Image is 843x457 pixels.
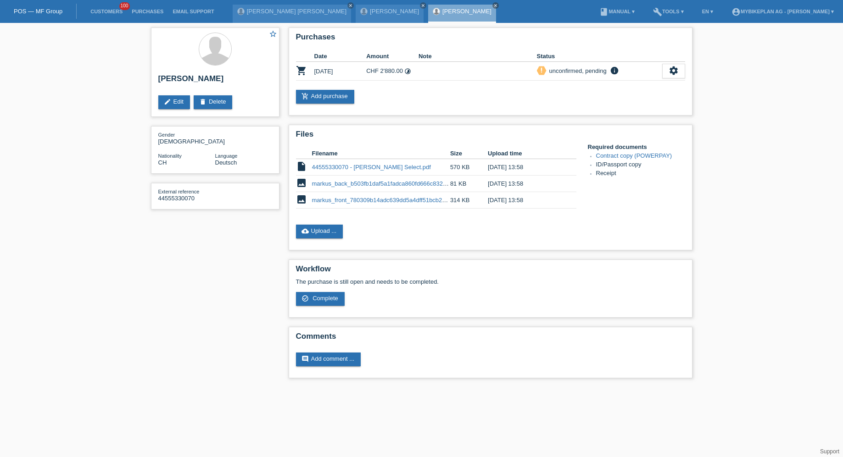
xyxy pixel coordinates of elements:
h2: Files [296,130,685,143]
i: add_shopping_cart [301,93,309,100]
a: Support [820,448,839,455]
span: Gender [158,132,175,138]
th: Date [314,51,367,62]
a: cloud_uploadUpload ... [296,225,343,238]
a: Purchases [127,9,168,14]
i: image [296,177,307,188]
i: info [609,66,620,75]
a: [PERSON_NAME] [442,8,491,15]
div: 44555330070 [158,188,215,202]
td: [DATE] 13:58 [488,192,563,209]
h2: Purchases [296,33,685,46]
span: Deutsch [215,159,237,166]
div: [DEMOGRAPHIC_DATA] [158,131,215,145]
th: Amount [366,51,419,62]
a: markus_front_780309b14adc639dd5a4dff51bcb2c19.jpeg [312,197,465,204]
a: Customers [86,9,127,14]
i: close [348,3,353,8]
th: Filename [312,148,450,159]
div: unconfirmed, pending [547,66,607,76]
i: edit [164,98,171,105]
i: cloud_upload [301,227,309,235]
a: star_border [269,30,277,39]
a: markus_back_b503fb1daf5a1fadca860fd666c832e3.jpeg [312,180,463,187]
th: Size [450,148,488,159]
h2: Workflow [296,264,685,278]
a: bookManual ▾ [595,9,639,14]
p: The purchase is still open and needs to be completed. [296,278,685,285]
i: insert_drive_file [296,161,307,172]
a: account_circleMybikeplan AG - [PERSON_NAME] ▾ [727,9,838,14]
a: 44555330070 - [PERSON_NAME] Select.pdf [312,164,431,171]
i: build [653,7,662,17]
i: Instalments (48 instalments) [404,68,411,75]
th: Status [537,51,662,62]
i: POSP00028011 [296,65,307,76]
i: close [421,3,425,8]
i: account_circle [731,7,741,17]
span: External reference [158,189,200,194]
span: Nationality [158,153,182,159]
i: close [493,3,498,8]
span: Switzerland [158,159,167,166]
th: Upload time [488,148,563,159]
td: CHF 2'880.00 [366,62,419,81]
a: close [347,2,354,9]
i: comment [301,355,309,363]
a: EN ▾ [698,9,718,14]
i: priority_high [538,67,545,73]
i: star_border [269,30,277,38]
li: Receipt [596,170,685,178]
a: close [492,2,499,9]
a: editEdit [158,95,190,109]
a: POS — MF Group [14,8,62,15]
a: deleteDelete [194,95,233,109]
td: [DATE] 13:58 [488,176,563,192]
i: check_circle_outline [301,295,309,302]
td: 570 KB [450,159,488,176]
span: Language [215,153,238,159]
td: [DATE] [314,62,367,81]
a: add_shopping_cartAdd purchase [296,90,354,104]
span: 100 [119,2,130,10]
a: [PERSON_NAME] [PERSON_NAME] [247,8,346,15]
a: close [420,2,426,9]
a: buildTools ▾ [648,9,688,14]
li: ID/Passport copy [596,161,685,170]
th: Note [419,51,537,62]
a: [PERSON_NAME] [370,8,419,15]
i: image [296,194,307,205]
a: Contract copy (POWERPAY) [596,152,672,159]
td: 81 KB [450,176,488,192]
td: [DATE] 13:58 [488,159,563,176]
a: Email Support [168,9,218,14]
i: book [599,7,609,17]
td: 314 KB [450,192,488,209]
h2: Comments [296,332,685,346]
a: check_circle_outline Complete [296,292,345,306]
h4: Required documents [588,143,685,150]
a: commentAdd comment ... [296,352,361,366]
i: delete [199,98,207,105]
i: settings [669,66,679,76]
h2: [PERSON_NAME] [158,74,272,88]
span: Complete [313,295,338,302]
